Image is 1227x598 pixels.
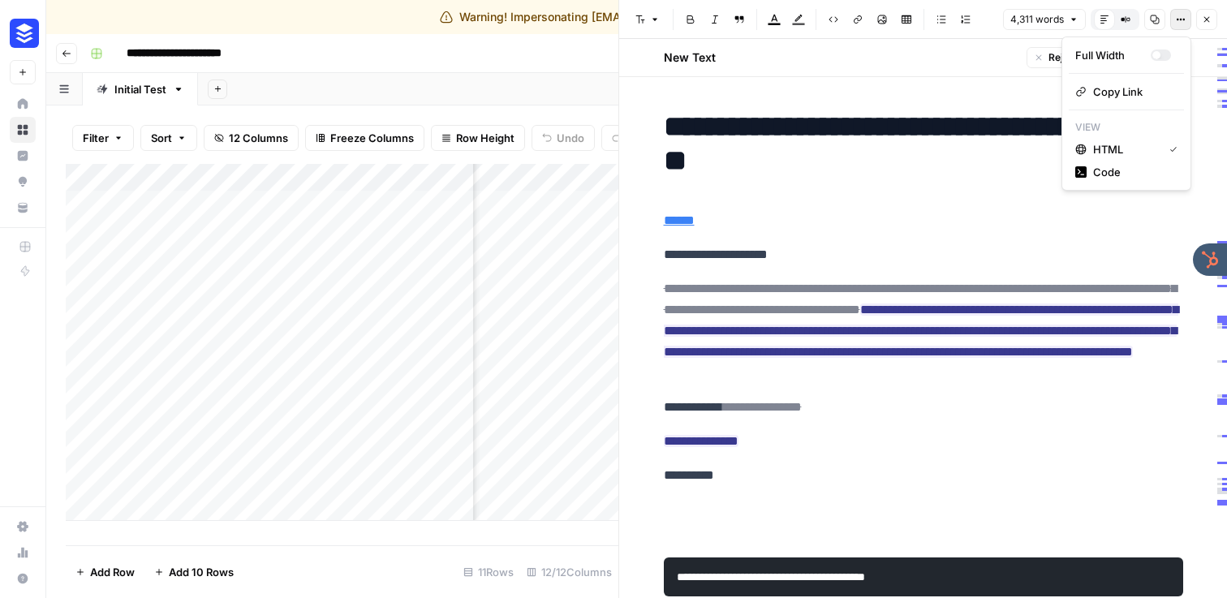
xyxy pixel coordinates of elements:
[10,143,36,169] a: Insights
[1093,141,1156,157] span: HTML
[10,514,36,540] a: Settings
[10,117,36,143] a: Browse
[144,559,243,585] button: Add 10 Rows
[83,73,198,105] a: Initial Test
[1069,117,1184,138] p: View
[169,564,234,580] span: Add 10 Rows
[305,125,424,151] button: Freeze Columns
[90,564,135,580] span: Add Row
[1027,47,1100,68] button: Reject All
[140,125,197,151] button: Sort
[10,91,36,117] a: Home
[1093,164,1171,180] span: Code
[10,195,36,221] a: Your Data
[520,559,618,585] div: 12/12 Columns
[456,130,514,146] span: Row Height
[1003,9,1086,30] button: 4,311 words
[204,125,299,151] button: 12 Columns
[440,9,787,25] div: Warning! Impersonating [EMAIL_ADDRESS][DOMAIN_NAME]
[10,13,36,54] button: Workspace: Buffer
[10,540,36,566] a: Usage
[1010,12,1064,27] span: 4,311 words
[72,125,134,151] button: Filter
[557,130,584,146] span: Undo
[229,130,288,146] span: 12 Columns
[10,566,36,592] button: Help + Support
[330,130,414,146] span: Freeze Columns
[10,169,36,195] a: Opportunities
[1093,84,1171,100] span: Copy Link
[431,125,525,151] button: Row Height
[457,559,520,585] div: 11 Rows
[114,81,166,97] div: Initial Test
[10,19,39,48] img: Buffer Logo
[1075,47,1151,63] div: Full Width
[1048,50,1092,65] span: Reject All
[151,130,172,146] span: Sort
[83,130,109,146] span: Filter
[532,125,595,151] button: Undo
[66,559,144,585] button: Add Row
[664,49,716,66] h2: New Text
